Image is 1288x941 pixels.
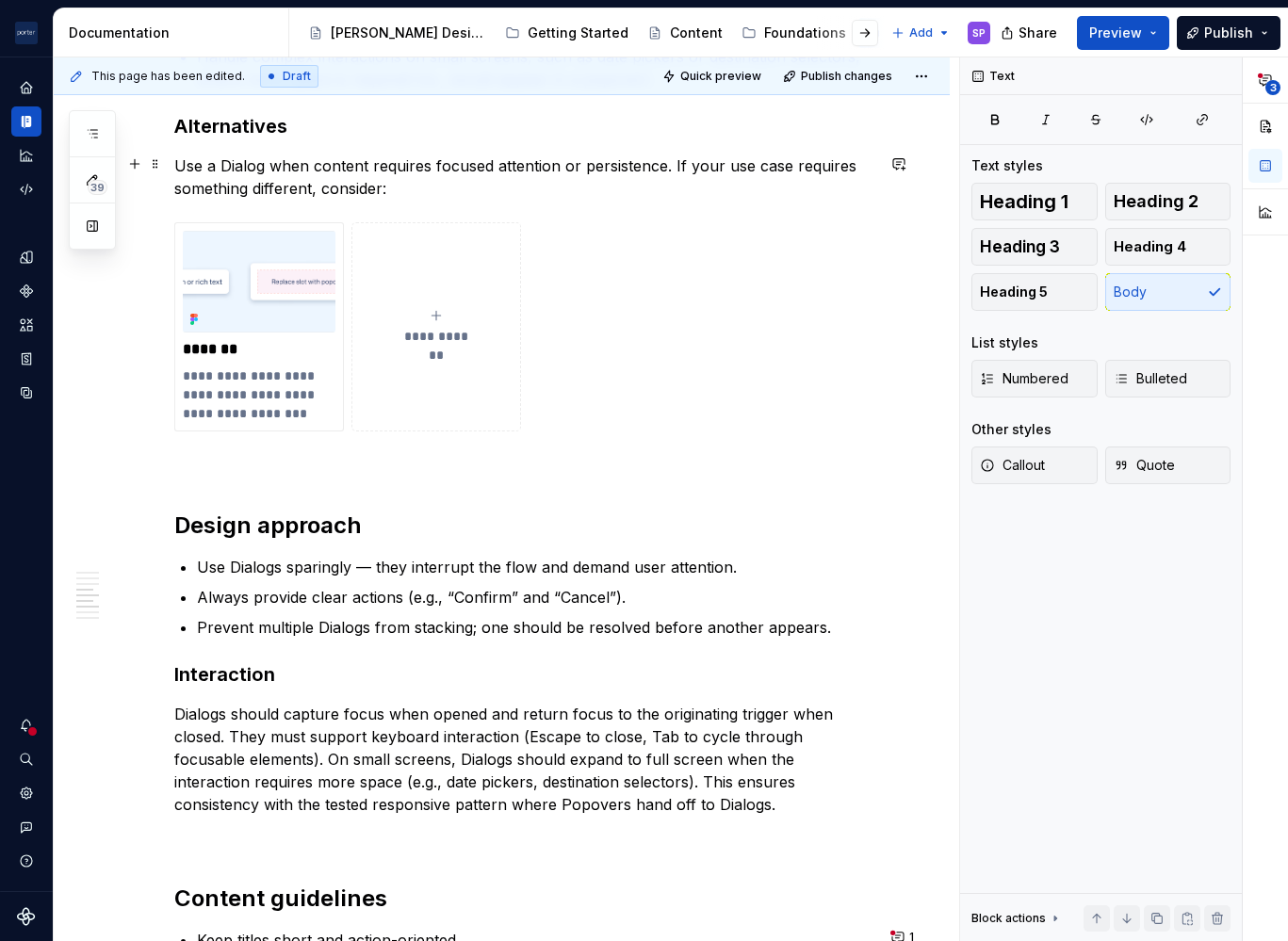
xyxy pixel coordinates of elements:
[972,25,986,41] div: SP
[283,69,311,84] span: Draft
[971,360,1098,397] button: Numbered
[1077,16,1169,50] button: Preview
[174,703,874,816] p: Dialogs should capture focus when opened and return focus to the originating trigger when closed....
[174,113,874,139] h3: Alternatives
[777,63,901,89] button: Publish changes
[1114,369,1187,388] span: Bulleted
[197,556,874,578] p: Use Dialogs sparingly — they interrupt the flow and demand user attention.
[331,24,486,42] div: [PERSON_NAME] Design
[991,16,1069,50] button: Share
[183,231,335,333] img: 25ee6876-439b-4675-ac17-b1905e3395b5.png
[734,18,854,48] a: Foundations
[197,616,874,639] p: Prevent multiple Dialogs from stacking; one should be resolved before another appears.
[1105,228,1231,266] button: Heading 4
[11,140,41,170] a: Analytics
[301,18,494,48] a: [PERSON_NAME] Design
[971,911,1046,926] div: Block actions
[1114,237,1186,256] span: Heading 4
[497,18,636,48] a: Getting Started
[11,344,41,374] a: Storybook stories
[980,456,1045,475] span: Callout
[1265,80,1280,95] span: 3
[1105,446,1231,484] button: Quote
[69,24,281,42] div: Documentation
[1177,16,1280,50] button: Publish
[886,20,956,46] button: Add
[11,310,41,340] a: Assets
[909,25,933,41] span: Add
[670,24,723,42] div: Content
[971,420,1052,439] div: Other styles
[971,333,1038,352] div: List styles
[11,378,41,408] a: Data sources
[174,661,874,688] h3: Interaction
[980,283,1048,301] span: Heading 5
[971,183,1098,220] button: Heading 1
[971,273,1098,311] button: Heading 5
[91,69,245,84] span: This page has been edited.
[680,69,761,84] span: Quick preview
[971,228,1098,266] button: Heading 3
[88,180,107,195] span: 39
[197,586,874,608] p: Always provide clear actions (e.g., “Confirm” and “Cancel”).
[640,18,730,48] a: Content
[11,812,41,842] button: Contact support
[11,778,41,808] a: Settings
[1019,24,1057,42] span: Share
[174,154,874,200] p: Use a Dialog when content requires focused attention or persistence. If your use case requires so...
[1204,24,1253,42] span: Publish
[301,14,882,52] div: Page tree
[980,369,1068,388] span: Numbered
[980,237,1060,256] span: Heading 3
[971,446,1098,484] button: Callout
[174,511,874,541] h2: Design approach
[15,22,38,44] img: f0306bc8-3074-41fb-b11c-7d2e8671d5eb.png
[11,242,41,272] a: Design tokens
[971,156,1043,175] div: Text styles
[11,276,41,306] a: Components
[1114,456,1175,475] span: Quote
[980,192,1068,211] span: Heading 1
[1105,183,1231,220] button: Heading 2
[1114,192,1198,211] span: Heading 2
[11,710,41,740] button: Notifications
[764,24,846,42] div: Foundations
[174,884,874,914] h2: Content guidelines
[528,24,628,42] div: Getting Started
[11,174,41,204] a: Code automation
[11,106,41,137] a: Documentation
[971,905,1063,932] div: Block actions
[1089,24,1142,42] span: Preview
[1105,360,1231,397] button: Bulleted
[17,907,36,926] svg: Supernova Logo
[657,63,770,89] button: Quick preview
[11,73,41,103] a: Home
[11,744,41,774] button: Search ⌘K
[801,69,892,84] span: Publish changes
